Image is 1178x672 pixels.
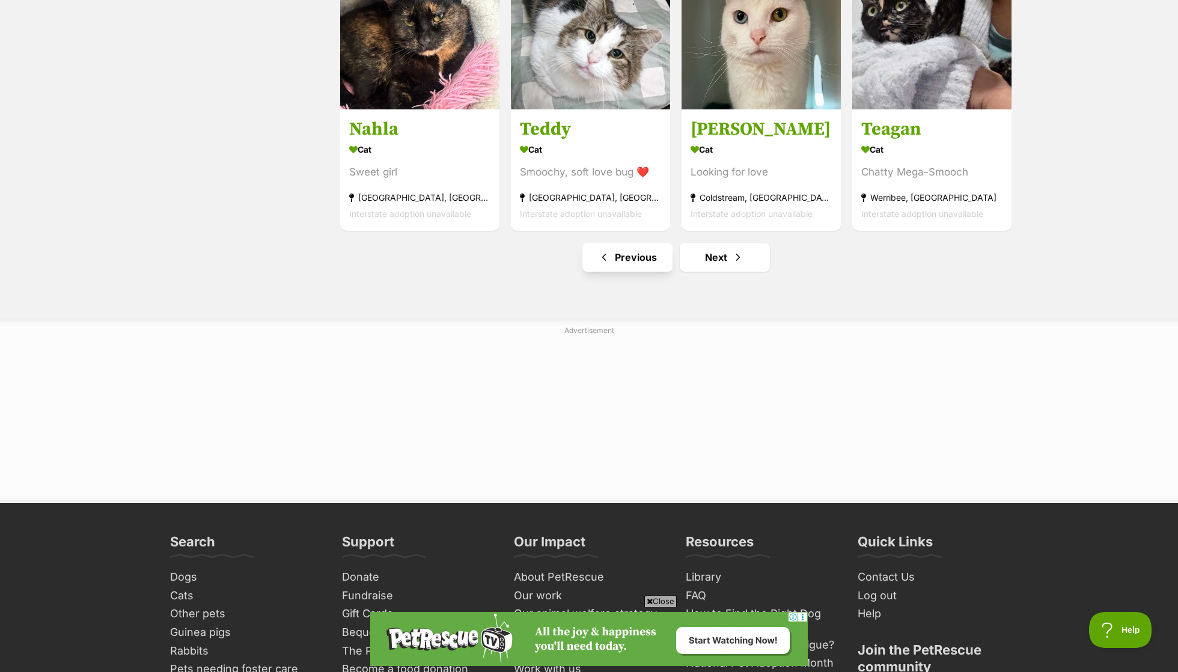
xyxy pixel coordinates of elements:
[644,595,677,607] span: Close
[340,109,499,231] a: Nahla Cat Sweet girl [GEOGRAPHIC_DATA], [GEOGRAPHIC_DATA] Interstate adoption unavailable favourite
[853,587,1013,605] a: Log out
[520,209,642,219] span: Interstate adoption unavailable
[681,587,841,605] a: FAQ
[165,642,325,661] a: Rabbits
[852,109,1012,231] a: Teagan Cat Chatty Mega-Smooch Werribee, [GEOGRAPHIC_DATA] Interstate adoption unavailable favourite
[337,568,497,587] a: Donate
[509,605,669,623] a: Our animal welfare strategy
[681,568,841,587] a: Library
[520,141,661,158] div: Cat
[680,243,770,272] a: Next page
[339,243,1013,272] nav: Pagination
[349,164,490,180] div: Sweet girl
[337,623,497,642] a: Bequests
[342,533,394,557] h3: Support
[582,243,673,272] a: Previous page
[691,141,832,158] div: Cat
[349,189,490,206] div: [GEOGRAPHIC_DATA], [GEOGRAPHIC_DATA]
[520,189,661,206] div: [GEOGRAPHIC_DATA], [GEOGRAPHIC_DATA]
[520,164,661,180] div: Smoochy, soft love bug ❤️
[682,109,841,231] a: [PERSON_NAME] Cat Looking for love Coldstream, [GEOGRAPHIC_DATA] Interstate adoption unavailable ...
[370,612,808,666] iframe: Advertisement
[514,533,585,557] h3: Our Impact
[165,623,325,642] a: Guinea pigs
[861,164,1003,180] div: Chatty Mega-Smooch
[691,209,813,219] span: Interstate adoption unavailable
[509,587,669,605] a: Our work
[349,209,471,219] span: Interstate adoption unavailable
[511,109,670,231] a: Teddy Cat Smoochy, soft love bug ❤️ [GEOGRAPHIC_DATA], [GEOGRAPHIC_DATA] Interstate adoption unav...
[337,642,497,661] a: The PetRescue Bookshop
[691,164,832,180] div: Looking for love
[681,605,841,635] a: How to Find the Right Dog Trainer
[686,533,754,557] h3: Resources
[691,189,832,206] div: Coldstream, [GEOGRAPHIC_DATA]
[165,605,325,623] a: Other pets
[337,605,497,623] a: Gift Cards
[691,118,832,141] h3: [PERSON_NAME]
[861,118,1003,141] h3: Teagan
[349,118,490,141] h3: Nahla
[165,568,325,587] a: Dogs
[337,587,497,605] a: Fundraise
[853,568,1013,587] a: Contact Us
[520,118,661,141] h3: Teddy
[298,341,880,491] iframe: Advertisement
[509,568,669,587] a: About PetRescue
[853,605,1013,623] a: Help
[861,189,1003,206] div: Werribee, [GEOGRAPHIC_DATA]
[170,533,215,557] h3: Search
[861,141,1003,158] div: Cat
[165,587,325,605] a: Cats
[861,209,983,219] span: Interstate adoption unavailable
[858,533,933,557] h3: Quick Links
[1089,612,1154,648] iframe: Help Scout Beacon - Open
[349,141,490,158] div: Cat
